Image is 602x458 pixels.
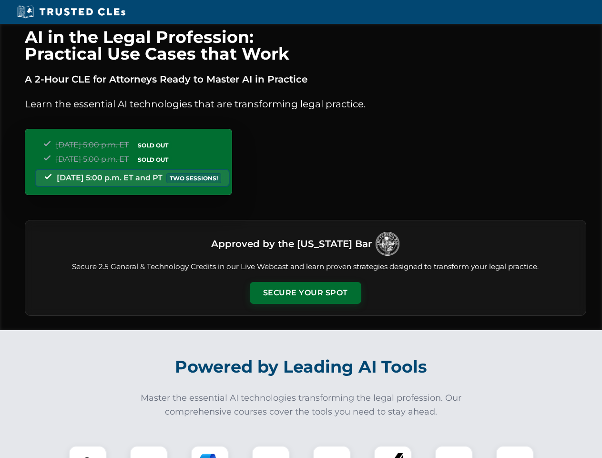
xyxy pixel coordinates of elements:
span: [DATE] 5:00 p.m. ET [56,155,129,164]
h3: Approved by the [US_STATE] Bar [211,235,372,252]
h2: Powered by Leading AI Tools [37,350,565,384]
img: Logo [376,232,399,256]
p: Learn the essential AI technologies that are transforming legal practice. [25,96,586,112]
p: Secure 2.5 General & Technology Credits in our Live Webcast and learn proven strategies designed ... [37,261,574,272]
p: A 2-Hour CLE for Attorneys Ready to Master AI in Practice [25,72,586,87]
button: Secure Your Spot [250,282,361,304]
h1: AI in the Legal Profession: Practical Use Cases that Work [25,29,586,62]
img: Trusted CLEs [14,5,128,19]
span: [DATE] 5:00 p.m. ET [56,140,129,149]
p: Master the essential AI technologies transforming the legal profession. Our comprehensive courses... [134,391,468,419]
span: SOLD OUT [134,140,172,150]
span: SOLD OUT [134,155,172,165]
